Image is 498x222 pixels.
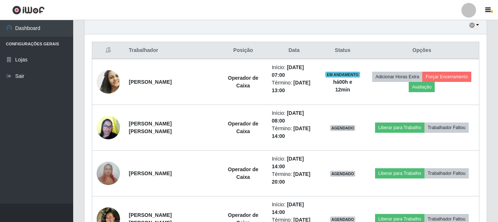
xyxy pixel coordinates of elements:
[330,171,356,177] span: AGENDADO
[272,201,317,216] li: Início:
[422,72,471,82] button: Forçar Encerramento
[228,75,258,89] strong: Operador de Caixa
[129,79,172,85] strong: [PERSON_NAME]
[272,64,304,78] time: [DATE] 07:00
[321,42,364,59] th: Status
[272,64,317,79] li: Início:
[409,82,435,92] button: Avaliação
[325,72,360,78] span: EM ANDAMENTO
[228,121,258,134] strong: Operador de Caixa
[365,42,479,59] th: Opções
[424,168,469,178] button: Trabalhador Faltou
[333,79,352,93] strong: há 00 h e 12 min
[228,166,258,180] strong: Operador de Caixa
[267,42,321,59] th: Data
[272,202,304,215] time: [DATE] 14:00
[219,42,267,59] th: Posição
[372,72,422,82] button: Adicionar Horas Extra
[272,170,317,186] li: Término:
[129,121,172,134] strong: [PERSON_NAME] [PERSON_NAME]
[272,109,317,125] li: Início:
[375,168,424,178] button: Liberar para Trabalho
[375,123,424,133] button: Liberar para Trabalho
[330,125,356,131] span: AGENDADO
[97,67,120,97] img: 1619005854451.jpeg
[97,158,120,189] img: 1722880664865.jpeg
[272,79,317,94] li: Término:
[272,155,317,170] li: Início:
[272,156,304,169] time: [DATE] 14:00
[424,123,469,133] button: Trabalhador Faltou
[97,112,120,143] img: 1632390182177.jpeg
[272,125,317,140] li: Término:
[272,110,304,124] time: [DATE] 08:00
[124,42,219,59] th: Trabalhador
[129,170,172,176] strong: [PERSON_NAME]
[12,5,45,15] img: CoreUI Logo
